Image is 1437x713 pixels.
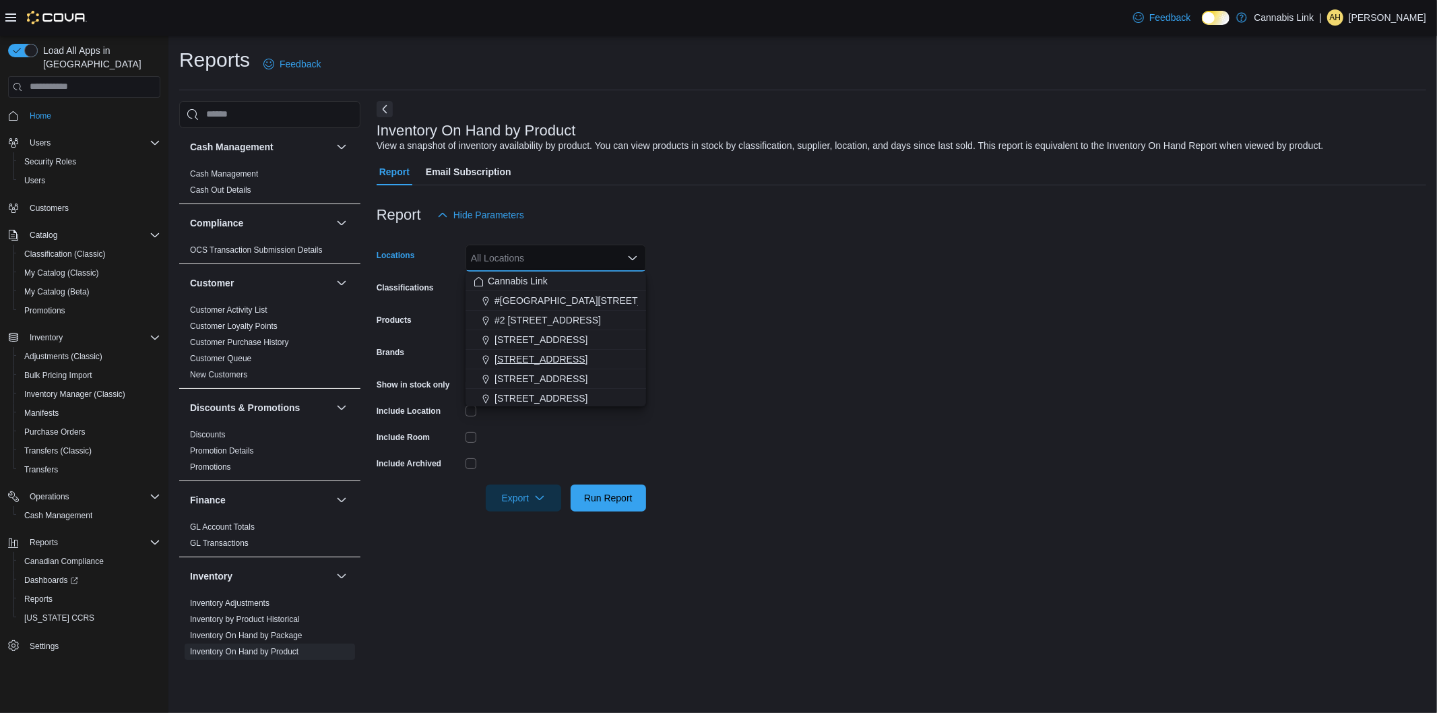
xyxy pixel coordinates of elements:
[13,441,166,460] button: Transfers (Classic)
[13,347,166,366] button: Adjustments (Classic)
[466,350,646,369] button: [STREET_ADDRESS]
[19,405,64,421] a: Manifests
[466,272,646,408] div: Choose from the following options
[190,538,249,548] a: GL Transactions
[190,354,251,363] a: Customer Queue
[24,556,104,567] span: Canadian Compliance
[190,140,274,154] h3: Cash Management
[24,227,160,243] span: Catalog
[466,330,646,350] button: [STREET_ADDRESS]
[333,275,350,291] button: Customer
[190,216,243,230] h3: Compliance
[190,598,269,608] a: Inventory Adjustments
[1202,25,1203,26] span: Dark Mode
[24,135,160,151] span: Users
[179,302,360,388] div: Customer
[190,630,302,641] span: Inventory On Hand by Package
[584,491,633,505] span: Run Report
[24,305,65,316] span: Promotions
[377,458,441,469] label: Include Archived
[19,610,100,626] a: [US_STATE] CCRS
[19,348,108,365] a: Adjustments (Classic)
[1319,9,1322,26] p: |
[190,245,323,255] a: OCS Transaction Submission Details
[190,445,254,456] span: Promotion Details
[190,140,331,154] button: Cash Management
[24,351,102,362] span: Adjustments (Classic)
[19,424,160,440] span: Purchase Orders
[466,369,646,389] button: [STREET_ADDRESS]
[13,506,166,525] button: Cash Management
[19,572,160,588] span: Dashboards
[190,446,254,456] a: Promotion Details
[3,226,166,245] button: Catalog
[19,462,63,478] a: Transfers
[24,286,90,297] span: My Catalog (Beta)
[190,429,226,440] span: Discounts
[190,493,331,507] button: Finance
[1327,9,1343,26] div: Austin Harriman
[19,246,111,262] a: Classification (Classic)
[333,568,350,584] button: Inventory
[258,51,326,77] a: Feedback
[24,268,99,278] span: My Catalog (Classic)
[24,637,160,654] span: Settings
[13,152,166,171] button: Security Roles
[1202,11,1230,25] input: Dark Mode
[13,590,166,609] button: Reports
[24,489,75,505] button: Operations
[24,135,56,151] button: Users
[19,443,160,459] span: Transfers (Classic)
[30,137,51,148] span: Users
[466,389,646,408] button: [STREET_ADDRESS]
[30,641,59,652] span: Settings
[24,408,59,418] span: Manifests
[190,370,247,379] a: New Customers
[19,154,160,170] span: Security Roles
[190,185,251,195] a: Cash Out Details
[488,274,548,288] span: Cannabis Link
[333,492,350,508] button: Finance
[19,443,97,459] a: Transfers (Classic)
[19,553,109,569] a: Canadian Compliance
[190,522,255,532] a: GL Account Totals
[432,201,530,228] button: Hide Parameters
[19,507,160,524] span: Cash Management
[190,321,278,331] a: Customer Loyalty Points
[13,366,166,385] button: Bulk Pricing Import
[19,284,160,300] span: My Catalog (Beta)
[24,389,125,400] span: Inventory Manager (Classic)
[19,173,160,189] span: Users
[466,272,646,291] button: Cannabis Link
[190,401,331,414] button: Discounts & Promotions
[24,594,53,604] span: Reports
[24,427,86,437] span: Purchase Orders
[24,464,58,475] span: Transfers
[377,347,404,358] label: Brands
[190,369,247,380] span: New Customers
[3,133,166,152] button: Users
[190,401,300,414] h3: Discounts & Promotions
[30,230,57,241] span: Catalog
[494,313,601,327] span: #2 [STREET_ADDRESS]
[190,337,289,348] span: Customer Purchase History
[190,662,272,673] span: Inventory Transactions
[13,423,166,441] button: Purchase Orders
[377,406,441,416] label: Include Location
[190,615,300,624] a: Inventory by Product Historical
[494,294,691,307] span: #[GEOGRAPHIC_DATA][STREET_ADDRESS]
[13,385,166,404] button: Inventory Manager (Classic)
[571,485,646,511] button: Run Report
[190,569,232,583] h3: Inventory
[3,198,166,218] button: Customers
[38,44,160,71] span: Load All Apps in [GEOGRAPHIC_DATA]
[19,367,98,383] a: Bulk Pricing Import
[19,462,160,478] span: Transfers
[1128,4,1196,31] a: Feedback
[19,610,160,626] span: Washington CCRS
[13,609,166,627] button: [US_STATE] CCRS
